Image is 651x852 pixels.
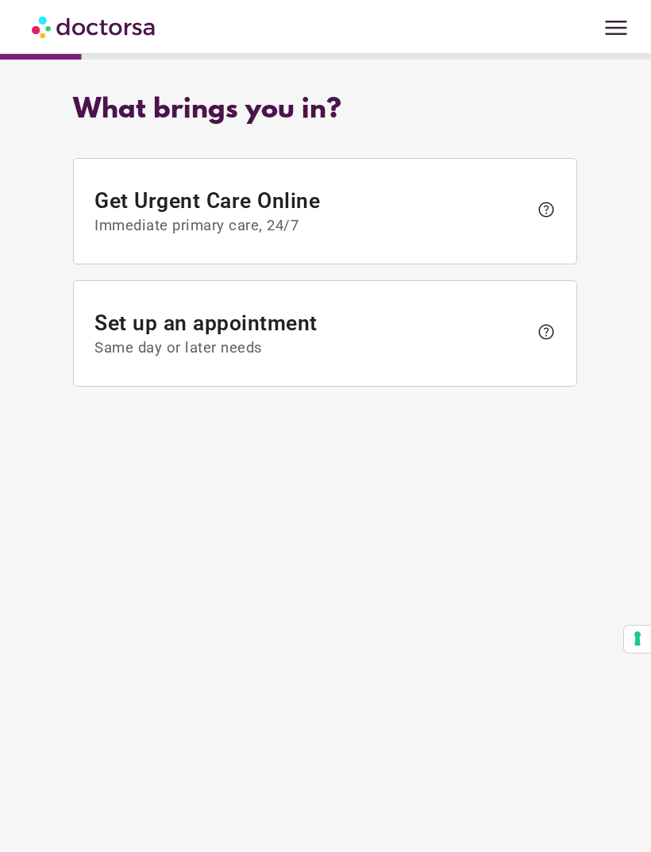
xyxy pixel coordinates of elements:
[624,626,651,653] button: Your consent preferences for tracking technologies
[537,200,556,219] span: help
[95,188,530,234] span: Get Urgent Care Online
[73,94,577,126] div: What brings you in?
[95,340,530,357] span: Same day or later needs
[95,217,530,234] span: Immediate primary care, 24/7
[32,9,157,44] img: Doctorsa.com
[95,311,530,357] span: Set up an appointment
[537,322,556,341] span: help
[601,13,631,43] span: menu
